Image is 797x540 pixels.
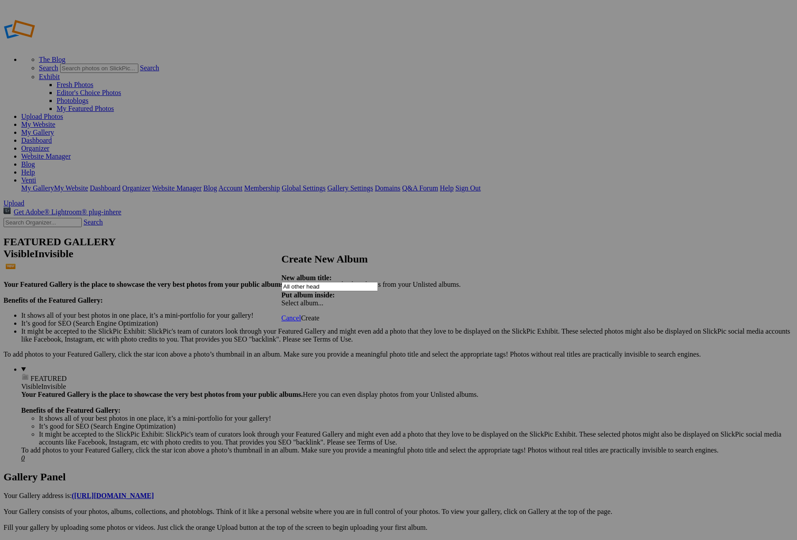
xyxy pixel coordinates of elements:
[282,299,324,307] span: Select album...
[282,314,301,322] a: Cancel
[282,274,332,281] strong: New album title:
[282,291,335,299] strong: Put album inside:
[282,253,516,265] h2: Create New Album
[301,314,320,322] span: Create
